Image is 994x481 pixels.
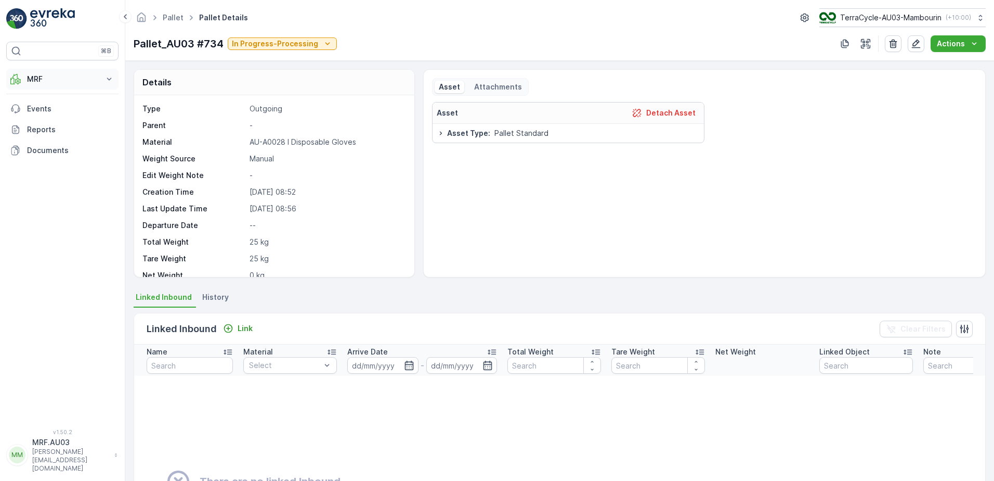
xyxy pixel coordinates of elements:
p: Material [142,137,245,147]
p: Material [243,347,273,357]
p: - [421,359,424,372]
p: Clear Filters [900,324,946,334]
a: Events [6,98,119,119]
p: Reports [27,124,114,135]
p: [DATE] 08:56 [250,204,403,214]
button: TerraCycle-AU03-Mambourin(+10:00) [819,8,986,27]
p: 0 kg [250,270,403,281]
p: Parent [142,120,245,131]
input: Search [611,357,705,374]
span: v 1.50.2 [6,429,119,435]
p: Documents [27,145,114,156]
p: [PERSON_NAME][EMAIL_ADDRESS][DOMAIN_NAME] [32,448,109,473]
p: Pallet_AU03 #734 [134,36,224,52]
p: - [250,120,403,131]
button: Detach Asset [627,107,700,119]
p: Link [238,323,253,334]
button: Clear Filters [880,321,952,337]
p: Departure Date [142,220,245,231]
a: Documents [6,140,119,161]
span: Pallet Details [197,12,250,23]
p: Edit Weight Note [142,170,245,181]
p: Detach Asset [646,108,696,118]
p: Details [142,76,172,88]
input: dd/mm/yyyy [347,357,418,374]
p: Total Weight [507,347,554,357]
p: Net Weight [715,347,756,357]
a: Reports [6,119,119,140]
p: Type [142,104,245,114]
p: Linked Inbound [147,322,217,336]
p: - [250,170,403,181]
button: MMMRF.AU03[PERSON_NAME][EMAIL_ADDRESS][DOMAIN_NAME] [6,437,119,473]
p: Net Weight [142,270,245,281]
span: Asset Type : [447,128,490,138]
p: 25 kg [250,254,403,264]
p: Creation Time [142,187,245,197]
p: Note [923,347,941,357]
p: Actions [937,39,965,49]
p: [DATE] 08:52 [250,187,403,197]
p: TerraCycle-AU03-Mambourin [840,12,941,23]
p: Asset [437,108,458,118]
p: Last Update Time [142,204,245,214]
img: logo [6,8,27,29]
button: Link [219,322,257,335]
img: logo_light-DOdMpM7g.png [30,8,75,29]
input: Search [147,357,233,374]
p: -- [250,220,403,231]
p: Asset [439,82,460,92]
p: Manual [250,154,403,164]
a: Pallet [163,13,184,22]
p: MRF [27,74,98,84]
button: In Progress-Processing [228,37,337,50]
p: Select [249,360,321,371]
a: Homepage [136,16,147,24]
p: Arrive Date [347,347,388,357]
p: Attachments [473,82,522,92]
p: 25 kg [250,237,403,247]
p: Outgoing [250,104,403,114]
input: Search [507,357,601,374]
p: MRF.AU03 [32,437,109,448]
div: MM [9,447,25,463]
p: AU-A0028 I Disposable Gloves [250,137,403,147]
input: dd/mm/yyyy [426,357,498,374]
p: ⌘B [101,47,111,55]
p: ( +10:00 ) [946,14,971,22]
button: Actions [931,35,986,52]
span: Pallet Standard [494,128,548,138]
button: MRF [6,69,119,90]
p: In Progress-Processing [232,39,318,49]
p: Tare Weight [611,347,655,357]
input: Search [819,357,913,374]
p: Weight Source [142,154,245,164]
p: Tare Weight [142,254,245,264]
span: Linked Inbound [136,292,192,302]
p: Total Weight [142,237,245,247]
p: Events [27,104,114,114]
p: Linked Object [819,347,870,357]
img: image_D6FFc8H.png [819,12,836,23]
span: History [202,292,229,302]
p: Name [147,347,167,357]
